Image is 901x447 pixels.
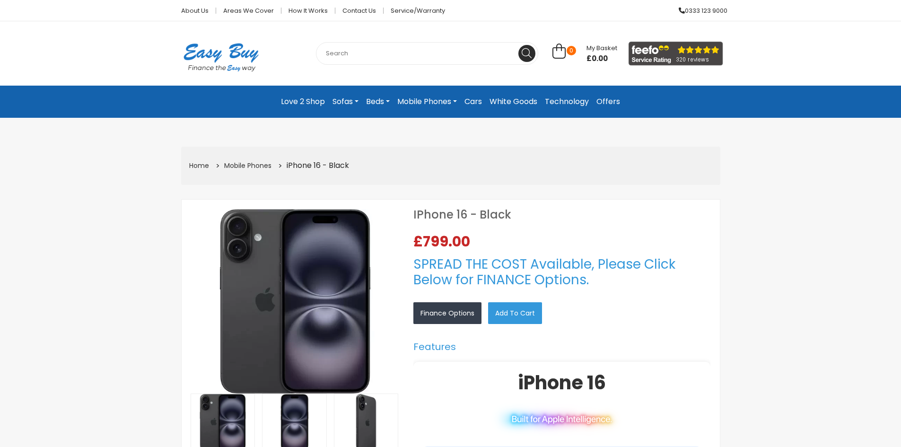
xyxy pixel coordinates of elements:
a: Sofas [329,93,362,110]
a: Technology [541,93,593,110]
h1: iPhone 16 - Black [413,209,710,220]
a: About Us [174,8,216,14]
a: How it works [281,8,335,14]
h1: iPhone 16 [423,371,701,394]
a: Finance Options [413,302,481,324]
img: feefo_logo [629,42,723,66]
li: iPhone 16 - Black [275,158,350,173]
a: Mobile Phones [224,161,271,170]
a: 0333 123 9000 [672,8,727,14]
span: £0.00 [586,54,617,63]
a: Love 2 Shop [277,93,329,110]
a: Offers [593,93,624,110]
h3: SPREAD THE COST Available, Please Click Below for FINANCE Options. [413,256,710,288]
a: Contact Us [335,8,384,14]
input: Search [316,42,538,65]
a: Service/Warranty [384,8,445,14]
a: Areas we cover [216,8,281,14]
a: Mobile Phones [394,93,461,110]
a: White Goods [486,93,541,110]
span: £799.00 [413,235,474,249]
img: Easy Buy [174,31,268,84]
img: Built for Intelligence [491,403,633,437]
a: 0 My Basket £0.00 [552,49,617,60]
span: My Basket [586,44,617,53]
h5: Features [413,341,710,352]
a: Add to Cart [488,302,542,324]
a: Beds [362,93,394,110]
span: 0 [567,46,576,55]
a: Home [189,161,209,170]
a: Cars [461,93,486,110]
